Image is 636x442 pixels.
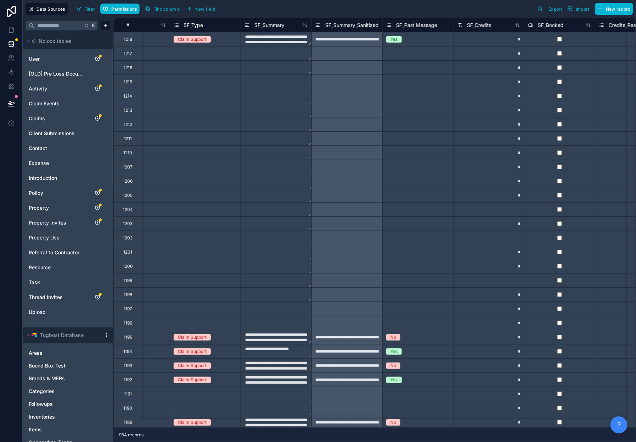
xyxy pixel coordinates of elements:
[29,204,86,211] a: Property
[390,377,398,383] div: Yes
[592,3,633,15] a: New record
[26,347,111,359] div: Areas
[29,309,46,316] span: Upload
[254,22,285,29] span: SF_Summary
[178,348,207,355] div: Claim Support
[29,375,65,382] span: Brands & MFRs
[26,292,111,303] div: Thread Invites
[29,249,86,256] a: Referral to Contractor
[29,426,93,433] a: Items
[124,136,132,142] div: 1211
[26,232,111,243] div: Property Use
[29,130,86,137] a: Client Submissions
[178,36,207,43] div: Claim Support
[29,388,93,395] a: Categories
[29,189,43,197] span: Policy
[548,6,562,12] span: Export
[123,207,133,212] div: 1204
[124,65,132,71] div: 1216
[29,294,63,301] span: Thread Invites
[32,332,37,338] img: Airtable Logo
[29,362,66,369] span: Bound Box Test
[29,413,55,420] span: Inventories
[29,234,86,241] a: Property Use
[195,6,215,12] span: New field
[124,79,132,85] div: 1215
[26,83,111,94] div: Activity
[123,249,132,255] div: 1201
[26,262,111,273] div: Resource
[325,22,379,29] span: SF_Summary_Sanitized
[36,6,65,12] span: Data Sources
[153,6,179,12] span: Find column
[29,219,86,226] a: Property Invites
[123,178,133,184] div: 1206
[29,413,93,420] a: Inventories
[29,160,49,167] span: Expense
[29,309,86,316] a: Upload
[29,362,93,369] a: Bound Box Test
[29,115,86,122] a: Claims
[184,4,218,14] button: New field
[123,221,133,227] div: 1203
[390,36,398,43] div: Yes
[26,411,111,422] div: Inventories
[29,234,60,241] span: Property Use
[124,377,132,383] div: 1192
[606,6,631,12] span: New record
[123,264,133,269] div: 1200
[26,113,111,124] div: Claims
[29,115,45,122] span: Claims
[26,247,111,258] div: Referral to Contractor
[595,3,633,15] button: New record
[29,264,86,271] a: Resource
[91,23,96,28] span: K
[124,37,132,42] div: 1218
[124,320,132,326] div: 1196
[119,22,136,28] div: #
[26,202,111,214] div: Property
[26,53,111,65] div: User
[26,386,111,397] div: Categories
[124,363,132,369] div: 1193
[26,217,111,228] div: Property Invites
[26,158,111,169] div: Expense
[26,306,111,318] div: Upload
[26,36,106,46] button: Noloco tables
[26,172,111,184] div: Introduction
[178,334,207,341] div: Claim Support
[29,279,86,286] a: Task
[29,400,53,408] span: Followups
[29,175,86,182] a: Introduction
[467,22,491,29] span: SF_Credits
[29,70,86,77] a: [OLD] Pre Loss Documentation
[390,348,398,355] div: Yes
[123,193,133,198] div: 1205
[26,143,111,154] div: Contact
[123,235,133,241] div: 1202
[124,292,132,298] div: 1198
[142,4,181,14] button: Find column
[178,419,207,426] div: Claim Support
[29,204,49,211] span: Property
[26,277,111,288] div: Task
[124,391,132,397] div: 1191
[396,22,437,29] span: SF_Past Message
[124,420,132,425] div: 1189
[29,294,86,301] a: Thread Invites
[124,107,132,113] div: 1213
[390,334,396,341] div: No
[390,419,396,426] div: No
[123,405,132,411] div: 1190
[26,98,111,109] div: Claim Events
[124,278,132,283] div: 1199
[39,38,72,45] span: Noloco tables
[29,388,55,395] span: Categories
[124,51,132,56] div: 1217
[29,375,93,382] a: Brands & MFRs
[178,377,207,383] div: Claim Support
[29,55,40,62] span: User
[184,22,203,29] span: SF_Type
[123,349,132,354] div: 1194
